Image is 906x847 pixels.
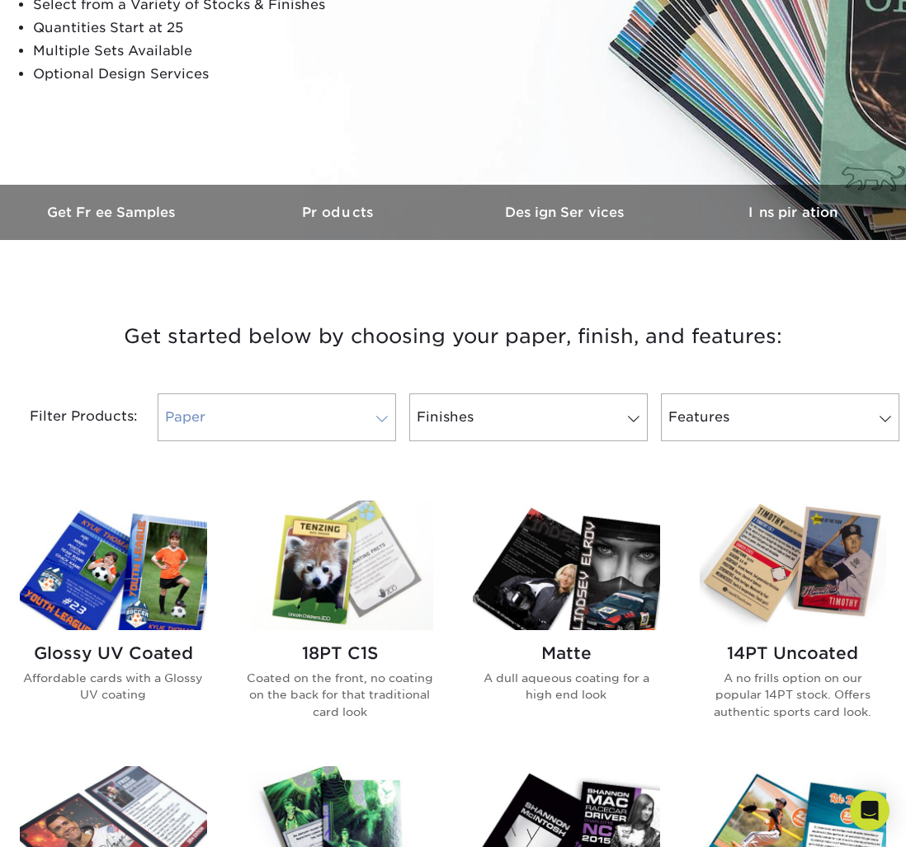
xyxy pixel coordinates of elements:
[33,63,432,86] li: Optional Design Services
[20,501,207,630] img: Glossy UV Coated Trading Cards
[700,670,887,720] p: A no frills option on our popular 14PT stock. Offers authentic sports card look.
[473,670,660,703] p: A dull aqueous coating for a high end look
[227,185,454,240] a: Products
[700,501,887,746] a: 14PT Uncoated Trading Cards 14PT Uncoated A no frills option on our popular 14PT stock. Offers au...
[850,791,889,831] div: Open Intercom Messenger
[20,670,207,703] p: Affordable cards with a Glossy UV coating
[158,393,396,441] a: Paper
[473,501,660,630] img: Matte Trading Cards
[473,643,660,663] h2: Matte
[700,643,887,663] h2: 14PT Uncoated
[409,393,648,441] a: Finishes
[247,501,434,630] img: 18PT C1S Trading Cards
[20,501,207,746] a: Glossy UV Coated Trading Cards Glossy UV Coated Affordable cards with a Glossy UV coating
[473,501,660,746] a: Matte Trading Cards Matte A dull aqueous coating for a high end look
[661,393,899,441] a: Features
[33,40,432,63] li: Multiple Sets Available
[247,643,434,663] h2: 18PT C1S
[20,643,207,663] h2: Glossy UV Coated
[453,205,680,220] h3: Design Services
[700,501,887,630] img: 14PT Uncoated Trading Cards
[227,205,454,220] h3: Products
[453,185,680,240] a: Design Services
[247,501,434,746] a: 18PT C1S Trading Cards 18PT C1S Coated on the front, no coating on the back for that traditional ...
[33,16,432,40] li: Quantities Start at 25
[12,299,894,374] h3: Get started below by choosing your paper, finish, and features:
[247,670,434,720] p: Coated on the front, no coating on the back for that traditional card look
